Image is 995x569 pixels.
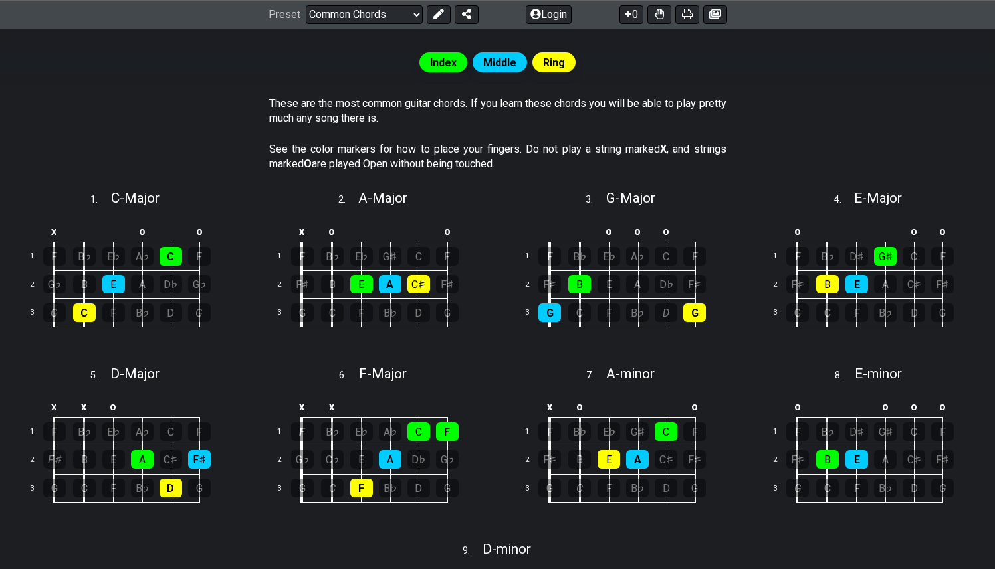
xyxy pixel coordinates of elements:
[317,396,347,418] td: x
[407,275,430,293] div: C♯
[69,396,99,418] td: x
[931,247,954,266] div: F
[565,396,595,418] td: o
[73,450,96,469] div: B
[102,422,125,441] div: E♭
[538,422,561,441] div: F
[270,270,302,299] td: 2
[655,422,677,441] div: C
[517,474,549,503] td: 3
[816,247,839,266] div: B♭
[931,479,954,497] div: G
[816,275,839,293] div: B
[594,220,623,242] td: o
[655,303,677,322] div: D
[43,450,66,469] div: F♯
[568,479,591,497] div: C
[538,275,561,293] div: F♯
[407,422,430,441] div: C
[339,368,359,383] span: 6 .
[73,275,96,293] div: B
[586,368,606,383] span: 7 .
[647,5,671,24] button: Toggle Dexterity for all fretkits
[379,303,401,322] div: B♭
[433,220,461,242] td: o
[73,247,96,266] div: B♭
[407,303,430,322] div: D
[379,479,401,497] div: B♭
[683,275,706,293] div: F♯
[543,53,565,72] span: Ring
[291,275,314,293] div: F♯
[652,220,681,242] td: o
[786,450,809,469] div: F♯
[407,450,430,469] div: D♭
[765,446,797,475] td: 2
[188,275,211,293] div: G♭
[786,275,809,293] div: F♯
[90,368,110,383] span: 5 .
[845,450,868,469] div: E
[291,450,314,469] div: G♭
[287,396,318,418] td: x
[598,450,620,469] div: E
[526,5,572,24] button: Login
[39,396,70,418] td: x
[436,247,459,266] div: F
[816,422,839,441] div: B♭
[534,396,565,418] td: x
[538,303,561,322] div: G
[131,479,154,497] div: B♭
[436,422,459,441] div: F
[874,247,897,266] div: G♯
[626,479,649,497] div: B♭
[270,474,302,503] td: 3
[854,190,902,206] span: E - Major
[128,220,156,242] td: o
[517,299,549,327] td: 3
[463,544,483,558] span: 9 .
[929,396,957,418] td: o
[269,9,300,21] span: Preset
[834,193,854,207] span: 4 .
[929,220,957,242] td: o
[269,142,726,172] p: See the color markers for how to place your fingers. Do not play a string marked , and strings ma...
[359,366,407,382] span: F - Major
[816,303,839,322] div: C
[626,303,649,322] div: B♭
[568,275,591,293] div: B
[683,422,706,441] div: F
[586,193,606,207] span: 3 .
[379,450,401,469] div: A
[483,541,531,557] span: D - minor
[99,396,128,418] td: o
[160,422,182,441] div: C
[350,450,373,469] div: E
[598,247,620,266] div: E♭
[455,5,479,24] button: Share Preset
[338,193,358,207] span: 2 .
[568,450,591,469] div: B
[350,247,373,266] div: E♭
[131,450,154,469] div: A
[782,396,813,418] td: o
[43,247,66,266] div: F
[900,220,929,242] td: o
[43,303,66,322] div: G
[291,247,314,266] div: F
[188,303,211,322] div: G
[538,479,561,497] div: G
[110,366,160,382] span: D - Major
[683,450,706,469] div: F♯
[379,275,401,293] div: A
[660,143,667,155] strong: X
[703,5,727,24] button: Create image
[430,53,457,72] span: Index
[73,422,96,441] div: B♭
[786,422,809,441] div: F
[874,450,897,469] div: A
[73,479,96,497] div: C
[619,5,643,24] button: 0
[160,275,182,293] div: D♭
[871,396,900,418] td: o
